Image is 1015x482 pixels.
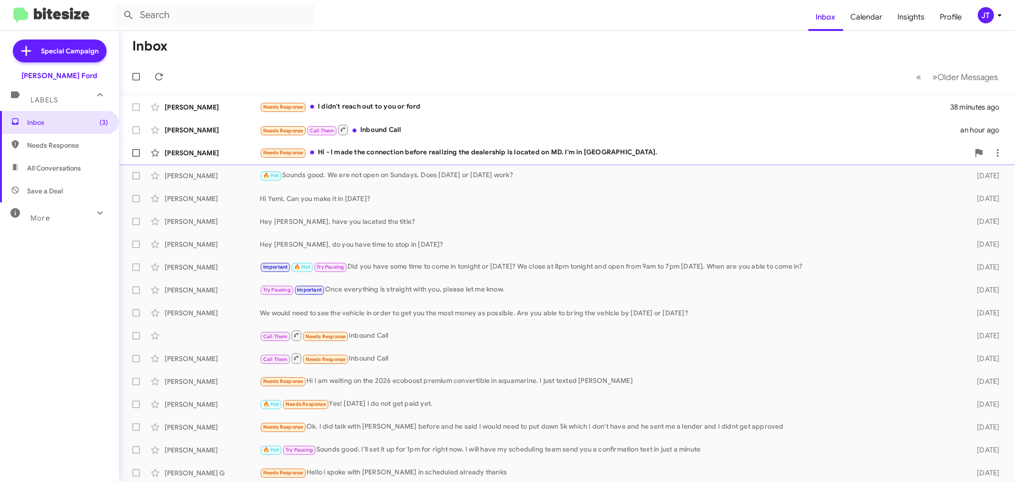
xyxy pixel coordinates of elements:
span: All Conversations [27,163,81,173]
div: [DATE] [960,194,1007,203]
span: Needs Response [305,356,346,362]
div: I didn't reach out to you or ford [260,101,950,112]
div: [DATE] [960,354,1007,363]
div: [DATE] [960,377,1007,386]
span: More [30,214,50,222]
div: [PERSON_NAME] G [165,468,260,478]
div: Hey [PERSON_NAME], have you lacated the title? [260,217,960,226]
a: Inbox [808,3,843,31]
span: Needs Response [27,141,108,150]
div: [PERSON_NAME] [165,308,260,318]
span: Needs Response [263,470,304,476]
input: Search [115,4,315,27]
span: Needs Response [286,401,326,407]
span: 🔥 Hot [263,447,279,453]
span: Labels [30,96,58,104]
div: [PERSON_NAME] [165,422,260,432]
div: [PERSON_NAME] [165,285,260,295]
div: [PERSON_NAME] [165,262,260,272]
a: Special Campaign [13,40,107,62]
span: Call Them [310,128,335,134]
div: [PERSON_NAME] [165,400,260,409]
div: [PERSON_NAME] [165,445,260,455]
div: JT [978,7,994,23]
div: [PERSON_NAME] [165,217,260,226]
span: 🔥 Hot [263,401,279,407]
div: [DATE] [960,468,1007,478]
div: Ok. I did talk with [PERSON_NAME] before and he said I would need to put down 5k which I don't ha... [260,422,960,432]
span: Needs Response [263,128,304,134]
span: Inbox [27,118,108,127]
div: Hey [PERSON_NAME], do you have time to stop in [DATE]? [260,240,960,249]
div: [DATE] [960,445,1007,455]
div: Inbound Call [260,352,960,364]
span: Needs Response [263,378,304,384]
span: Try Pausing [316,264,344,270]
span: 🔥 Hot [263,172,279,179]
div: [PERSON_NAME] [165,194,260,203]
div: Inbound Call [260,124,960,136]
div: [DATE] [960,285,1007,295]
span: Try Pausing [286,447,313,453]
div: [DATE] [960,331,1007,341]
div: [DATE] [960,217,1007,226]
a: Profile [933,3,970,31]
span: Needs Response [305,333,346,340]
nav: Page navigation example [911,67,1004,87]
div: [DATE] [960,171,1007,181]
div: [DATE] [960,422,1007,432]
div: [PERSON_NAME] Ford [22,71,98,80]
div: Sounds good. I'll set it up for 1pm for right now. I will have my scheduling team send you a conf... [260,444,960,455]
span: Special Campaign [41,46,99,56]
div: [DATE] [960,240,1007,249]
div: [PERSON_NAME] [165,148,260,158]
div: [PERSON_NAME] [165,377,260,386]
div: Hello i spoke with [PERSON_NAME] in scheduled already thanks [260,467,960,478]
div: Hi - I made the connection before realizing the dealership is located on MD. I'm in [GEOGRAPHIC_D... [260,147,969,158]
div: Hi I am waiting on the 2026 ecoboost premium convertible in aquamarine. I just texted [PERSON_NAME] [260,376,960,387]
div: [PERSON_NAME] [165,171,260,181]
div: Hi Yemi, Can you make it in [DATE]? [260,194,960,203]
span: Needs Response [263,150,304,156]
div: Sounds good. We are not open on Sundays. Does [DATE] or [DATE] work? [260,170,960,181]
span: Call Them [263,356,288,362]
div: [PERSON_NAME] [165,102,260,112]
div: [PERSON_NAME] [165,125,260,135]
span: Try Pausing [263,287,291,293]
div: Inbound Call [260,330,960,341]
div: Did you have some time to come in tonight or [DATE]? We close at 8pm tonight and open from 9am to... [260,261,960,272]
div: [DATE] [960,308,1007,318]
div: an hour ago [960,125,1007,135]
span: » [932,71,937,83]
button: Next [926,67,1004,87]
span: Important [263,264,288,270]
div: [DATE] [960,400,1007,409]
div: Yes! [DATE] I do not get paid yet. [260,399,960,410]
span: Needs Response [263,424,304,430]
a: Calendar [843,3,890,31]
div: Once everything is straight with you, please let me know. [260,284,960,295]
a: Insights [890,3,933,31]
div: We would need to see the vehicle in order to get you the most money as possible. Are you able to ... [260,308,960,318]
div: [PERSON_NAME] [165,354,260,363]
span: (3) [99,118,108,127]
span: 🔥 Hot [294,264,310,270]
h1: Inbox [132,39,168,54]
button: Previous [910,67,927,87]
div: [PERSON_NAME] [165,240,260,249]
div: [DATE] [960,262,1007,272]
span: Call Them [263,333,288,340]
span: « [916,71,921,83]
span: Save a Deal [27,186,63,196]
button: JT [970,7,1005,23]
span: Needs Response [263,104,304,110]
span: Important [297,287,322,293]
div: 38 minutes ago [950,102,1007,112]
span: Older Messages [937,72,998,82]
